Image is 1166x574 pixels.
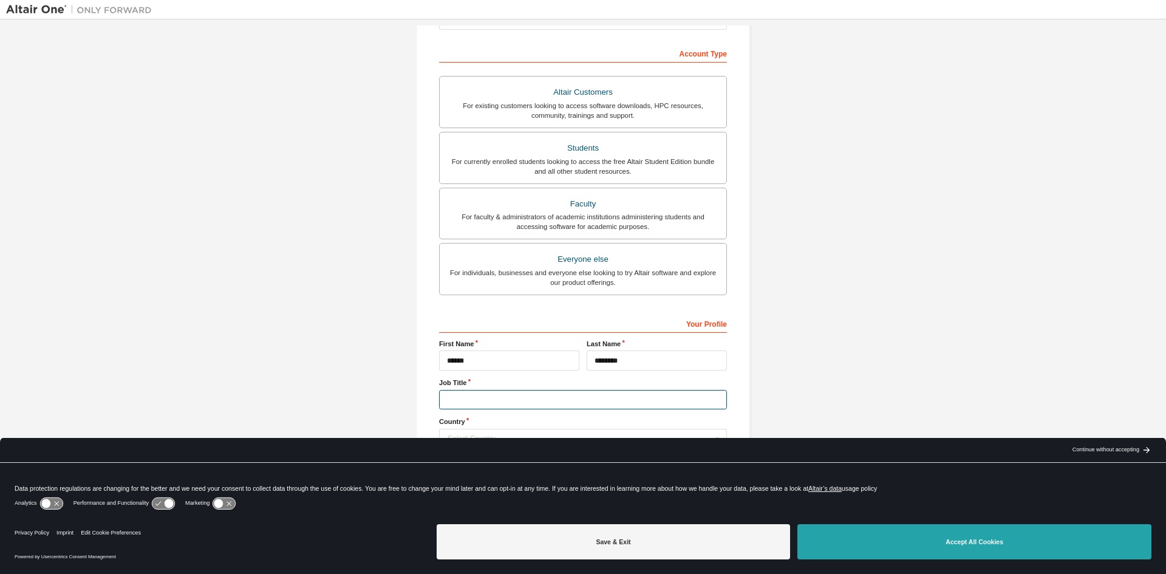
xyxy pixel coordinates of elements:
[6,4,158,16] img: Altair One
[439,339,579,349] label: First Name
[439,313,727,333] div: Your Profile
[447,268,719,287] div: For individuals, businesses and everyone else looking to try Altair software and explore our prod...
[448,435,712,442] div: Select Country
[587,339,727,349] label: Last Name
[439,417,727,426] label: Country
[447,196,719,213] div: Faculty
[447,101,719,120] div: For existing customers looking to access software downloads, HPC resources, community, trainings ...
[447,140,719,157] div: Students
[447,157,719,176] div: For currently enrolled students looking to access the free Altair Student Edition bundle and all ...
[447,251,719,268] div: Everyone else
[447,212,719,231] div: For faculty & administrators of academic institutions administering students and accessing softwa...
[439,43,727,63] div: Account Type
[439,378,727,388] label: Job Title
[447,84,719,101] div: Altair Customers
